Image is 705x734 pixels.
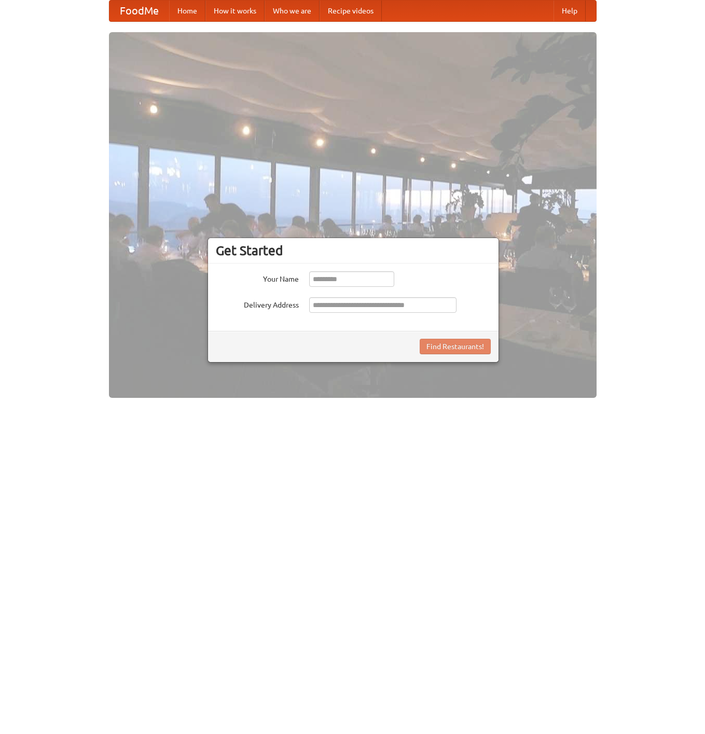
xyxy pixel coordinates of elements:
[420,339,491,354] button: Find Restaurants!
[216,297,299,310] label: Delivery Address
[169,1,205,21] a: Home
[109,1,169,21] a: FoodMe
[265,1,320,21] a: Who we are
[205,1,265,21] a: How it works
[554,1,586,21] a: Help
[320,1,382,21] a: Recipe videos
[216,271,299,284] label: Your Name
[216,243,491,258] h3: Get Started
